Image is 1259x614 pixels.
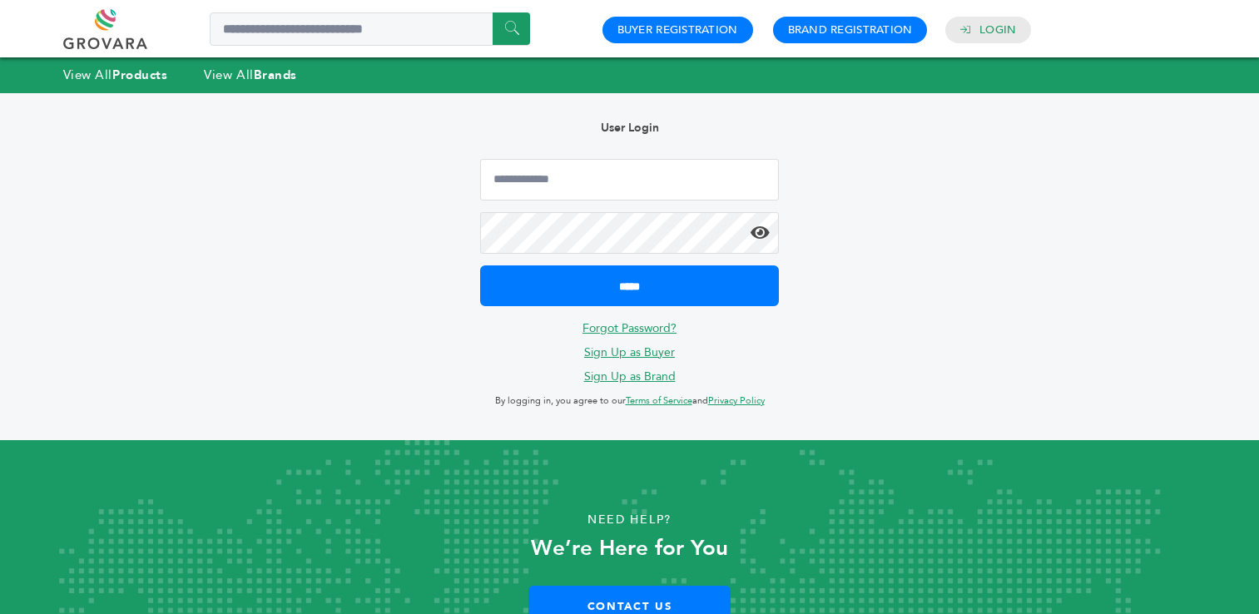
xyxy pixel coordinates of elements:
strong: Products [112,67,167,83]
a: Sign Up as Brand [584,369,676,384]
a: View AllBrands [204,67,297,83]
b: User Login [601,120,659,136]
p: By logging in, you agree to our and [480,391,778,411]
p: Need Help? [63,508,1197,532]
a: Buyer Registration [617,22,738,37]
strong: We’re Here for You [531,533,728,563]
a: Login [979,22,1016,37]
input: Password [480,212,778,254]
a: Privacy Policy [708,394,765,407]
a: Sign Up as Buyer [584,344,675,360]
a: View AllProducts [63,67,168,83]
input: Email Address [480,159,778,201]
input: Search a product or brand... [210,12,530,46]
a: Forgot Password? [582,320,677,336]
strong: Brands [254,67,297,83]
a: Brand Registration [788,22,913,37]
a: Terms of Service [626,394,692,407]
